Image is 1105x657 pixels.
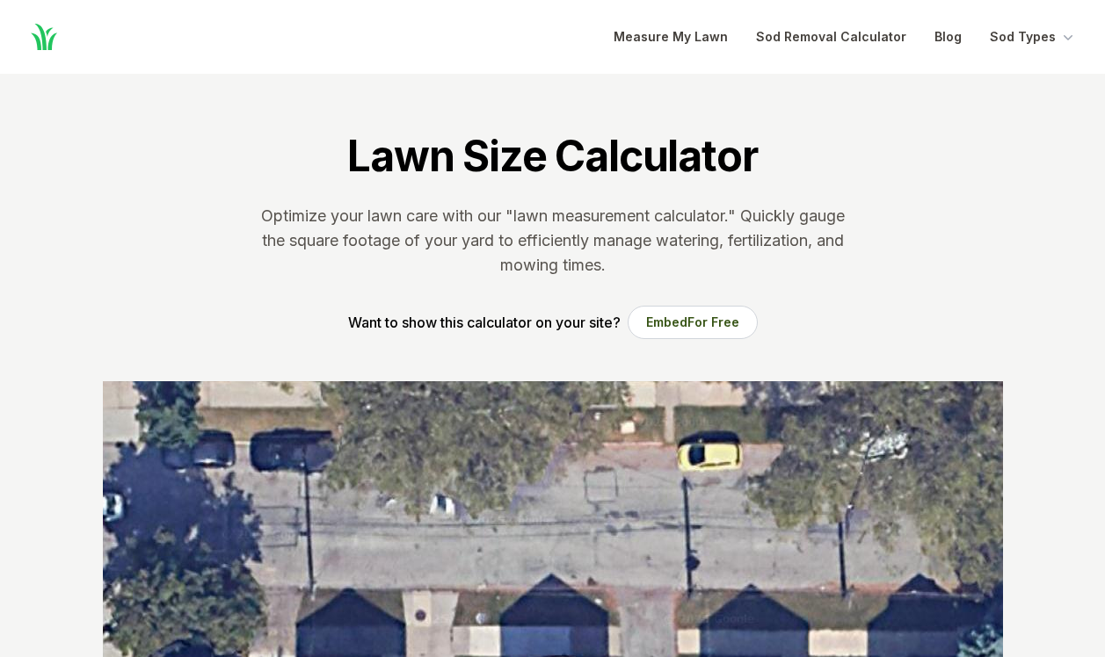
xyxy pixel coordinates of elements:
a: Blog [934,26,962,47]
a: Sod Removal Calculator [756,26,906,47]
button: Sod Types [990,26,1077,47]
p: Want to show this calculator on your site? [348,312,621,333]
button: EmbedFor Free [628,306,758,339]
p: Optimize your lawn care with our "lawn measurement calculator." Quickly gauge the square footage ... [258,204,848,278]
a: Measure My Lawn [614,26,728,47]
h1: Lawn Size Calculator [347,130,757,183]
span: For Free [687,314,739,329]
